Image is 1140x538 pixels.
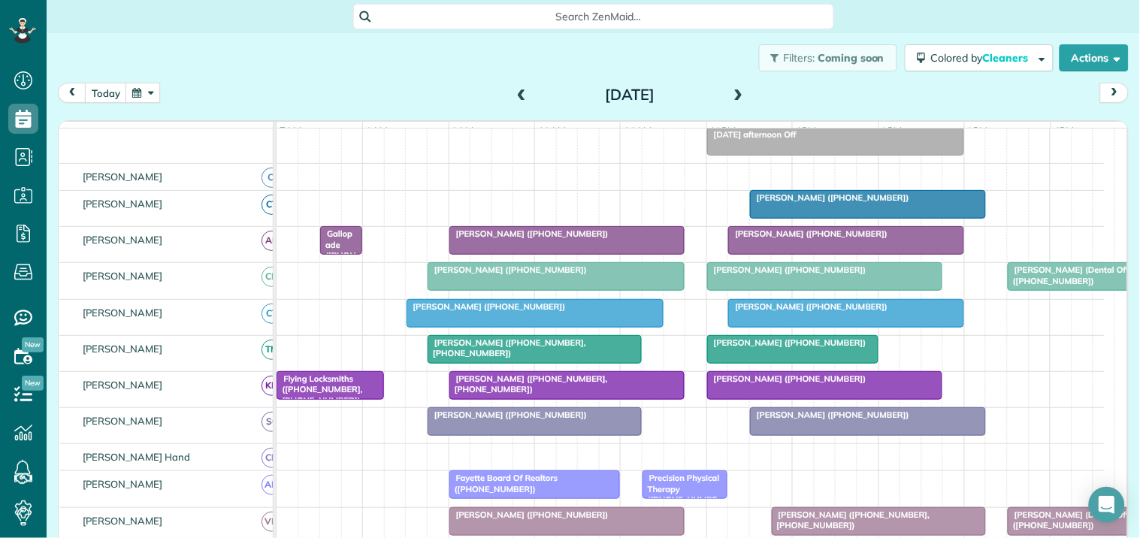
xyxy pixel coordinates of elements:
[22,376,44,391] span: New
[22,337,44,352] span: New
[80,198,166,210] span: [PERSON_NAME]
[262,448,282,468] span: CH
[965,125,991,137] span: 3pm
[727,228,888,239] span: [PERSON_NAME] ([PHONE_NUMBER])
[621,125,655,137] span: 11am
[449,509,609,520] span: [PERSON_NAME] ([PHONE_NUMBER])
[80,415,166,427] span: [PERSON_NAME]
[449,373,608,394] span: [PERSON_NAME] ([PHONE_NUMBER], [PHONE_NUMBER])
[80,515,166,527] span: [PERSON_NAME]
[262,376,282,396] span: KD
[784,51,815,65] span: Filters:
[80,478,166,490] span: [PERSON_NAME]
[262,475,282,495] span: AM
[262,340,282,360] span: TM
[80,343,166,355] span: [PERSON_NAME]
[727,301,888,312] span: [PERSON_NAME] ([PHONE_NUMBER])
[879,125,906,137] span: 2pm
[642,473,719,515] span: Precision Physical Therapy ([PHONE_NUMBER])
[749,410,910,420] span: [PERSON_NAME] ([PHONE_NUMBER])
[80,270,166,282] span: [PERSON_NAME]
[319,228,356,315] span: Gallopade ([PHONE_NUMBER], [PHONE_NUMBER])
[262,168,282,188] span: CJ
[749,192,910,203] span: [PERSON_NAME] ([PHONE_NUMBER])
[449,473,558,494] span: Fayette Board Of Realtors ([PHONE_NUMBER])
[80,307,166,319] span: [PERSON_NAME]
[262,304,282,324] span: CT
[706,129,797,140] span: [DATE] afternoon Off
[80,379,166,391] span: [PERSON_NAME]
[276,373,362,406] span: Flying Locksmiths ([PHONE_NUMBER], [PHONE_NUMBER])
[427,410,588,420] span: [PERSON_NAME] ([PHONE_NUMBER])
[818,51,885,65] span: Coming soon
[793,125,819,137] span: 1pm
[277,125,304,137] span: 7am
[771,509,930,530] span: [PERSON_NAME] ([PHONE_NUMBER], [PHONE_NUMBER])
[85,83,127,103] button: today
[80,451,193,463] span: [PERSON_NAME] Hand
[707,125,739,137] span: 12pm
[1100,83,1129,103] button: next
[706,373,867,384] span: [PERSON_NAME] ([PHONE_NUMBER])
[449,125,477,137] span: 9am
[262,267,282,287] span: CM
[427,264,588,275] span: [PERSON_NAME] ([PHONE_NUMBER])
[536,86,724,103] h2: [DATE]
[535,125,569,137] span: 10am
[262,512,282,532] span: VM
[262,231,282,251] span: AR
[262,195,282,215] span: CT
[1051,125,1078,137] span: 4pm
[1089,487,1125,523] div: Open Intercom Messenger
[363,125,391,137] span: 8am
[80,171,166,183] span: [PERSON_NAME]
[905,44,1054,71] button: Colored byCleaners
[262,412,282,432] span: SC
[983,51,1031,65] span: Cleaners
[706,337,867,348] span: [PERSON_NAME] ([PHONE_NUMBER])
[406,301,567,312] span: [PERSON_NAME] ([PHONE_NUMBER])
[80,234,166,246] span: [PERSON_NAME]
[58,83,86,103] button: prev
[449,228,609,239] span: [PERSON_NAME] ([PHONE_NUMBER])
[1060,44,1129,71] button: Actions
[706,264,867,275] span: [PERSON_NAME] ([PHONE_NUMBER])
[427,337,586,358] span: [PERSON_NAME] ([PHONE_NUMBER], [PHONE_NUMBER])
[931,51,1034,65] span: Colored by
